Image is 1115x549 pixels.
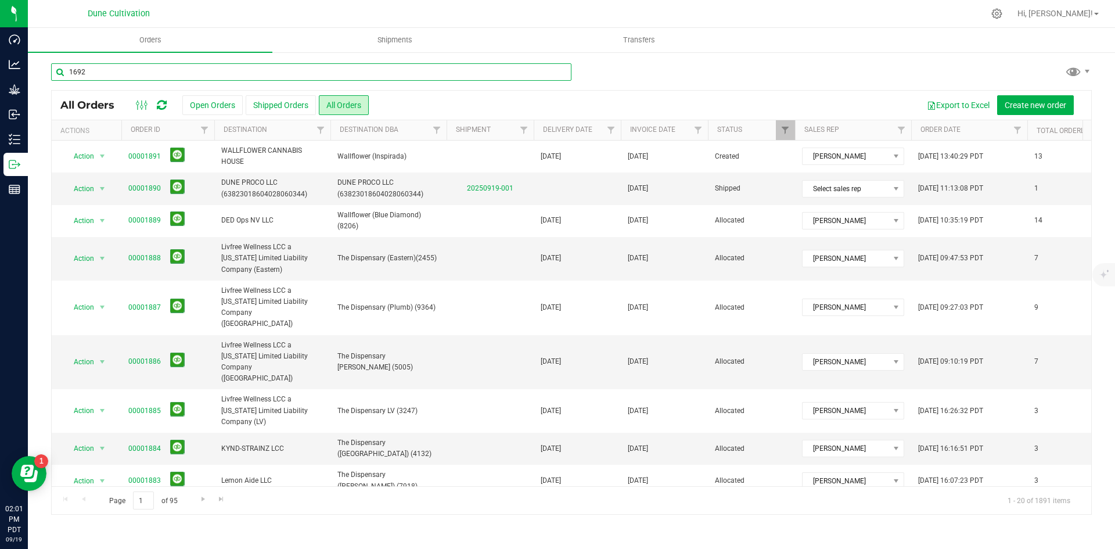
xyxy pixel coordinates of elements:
[541,151,561,162] span: [DATE]
[1034,356,1038,367] span: 7
[541,475,561,486] span: [DATE]
[1034,443,1038,454] span: 3
[340,125,398,134] a: Destination DBA
[95,148,110,164] span: select
[182,95,243,115] button: Open Orders
[95,354,110,370] span: select
[689,120,708,140] a: Filter
[337,151,440,162] span: Wallflower (Inspirada)
[628,356,648,367] span: [DATE]
[128,215,161,226] a: 00001889
[128,302,161,313] a: 00001887
[628,183,648,194] span: [DATE]
[1008,120,1027,140] a: Filter
[803,181,889,197] span: Select sales rep
[9,109,20,120] inline-svg: Inbound
[1037,127,1099,135] a: Total Orderlines
[224,125,267,134] a: Destination
[221,340,323,385] span: Livfree Wellness LCC a [US_STATE] Limited Liability Company ([GEOGRAPHIC_DATA])
[95,473,110,489] span: select
[337,351,440,373] span: The Dispensary [PERSON_NAME] (5005)
[63,181,95,197] span: Action
[34,454,48,468] iframe: Resource center unread badge
[715,151,788,162] span: Created
[918,215,983,226] span: [DATE] 10:35:19 PDT
[803,354,889,370] span: [PERSON_NAME]
[63,250,95,267] span: Action
[1034,183,1038,194] span: 1
[427,120,447,140] a: Filter
[918,151,983,162] span: [DATE] 13:40:29 PDT
[128,356,161,367] a: 00001886
[918,253,983,264] span: [DATE] 09:47:53 PDT
[628,215,648,226] span: [DATE]
[918,443,983,454] span: [DATE] 16:16:51 PDT
[1034,302,1038,313] span: 9
[541,253,561,264] span: [DATE]
[1034,215,1042,226] span: 14
[628,253,648,264] span: [DATE]
[221,145,323,167] span: WALLFLOWER CANNABIS HOUSE
[337,302,440,313] span: The Dispensary (Plumb) (9364)
[128,183,161,194] a: 00001890
[715,406,788,417] span: Allocated
[337,177,440,199] span: DUNE PROCO LLC (63823018604028060344)
[803,403,889,419] span: [PERSON_NAME]
[128,151,161,162] a: 00001891
[133,491,154,509] input: 1
[63,440,95,457] span: Action
[63,213,95,229] span: Action
[128,406,161,417] a: 00001885
[990,8,1004,19] div: Manage settings
[95,213,110,229] span: select
[9,184,20,195] inline-svg: Reports
[337,437,440,460] span: The Dispensary ([GEOGRAPHIC_DATA]) (4132)
[63,148,95,164] span: Action
[221,394,323,428] span: Livfree Wellness LCC a [US_STATE] Limited Liability Company (LV)
[311,120,330,140] a: Filter
[517,28,761,52] a: Transfers
[12,456,46,491] iframe: Resource center
[5,504,23,535] p: 02:01 PM PDT
[5,535,23,544] p: 09/19
[337,406,440,417] span: The Dispensary LV (3247)
[9,59,20,70] inline-svg: Analytics
[95,181,110,197] span: select
[628,475,648,486] span: [DATE]
[128,475,161,486] a: 00001883
[541,443,561,454] span: [DATE]
[1034,406,1038,417] span: 3
[918,406,983,417] span: [DATE] 16:26:32 PDT
[124,35,177,45] span: Orders
[221,242,323,275] span: Livfree Wellness LCC a [US_STATE] Limited Liability Company (Eastern)
[607,35,671,45] span: Transfers
[95,299,110,315] span: select
[1017,9,1093,18] span: Hi, [PERSON_NAME]!
[803,148,889,164] span: [PERSON_NAME]
[715,183,788,194] span: Shipped
[717,125,742,134] a: Status
[195,491,211,507] a: Go to the next page
[337,469,440,491] span: The Dispensary ([PERSON_NAME]) (7918)
[628,443,648,454] span: [DATE]
[918,302,983,313] span: [DATE] 09:27:03 PDT
[715,215,788,226] span: Allocated
[628,151,648,162] span: [DATE]
[128,253,161,264] a: 00001888
[60,127,117,135] div: Actions
[541,356,561,367] span: [DATE]
[362,35,428,45] span: Shipments
[95,250,110,267] span: select
[715,443,788,454] span: Allocated
[715,253,788,264] span: Allocated
[131,125,160,134] a: Order ID
[715,356,788,367] span: Allocated
[541,215,561,226] span: [DATE]
[319,95,369,115] button: All Orders
[9,34,20,45] inline-svg: Dashboard
[128,443,161,454] a: 00001884
[337,253,440,264] span: The Dispensary (Eastern)(2455)
[803,213,889,229] span: [PERSON_NAME]
[1005,101,1066,110] span: Create new order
